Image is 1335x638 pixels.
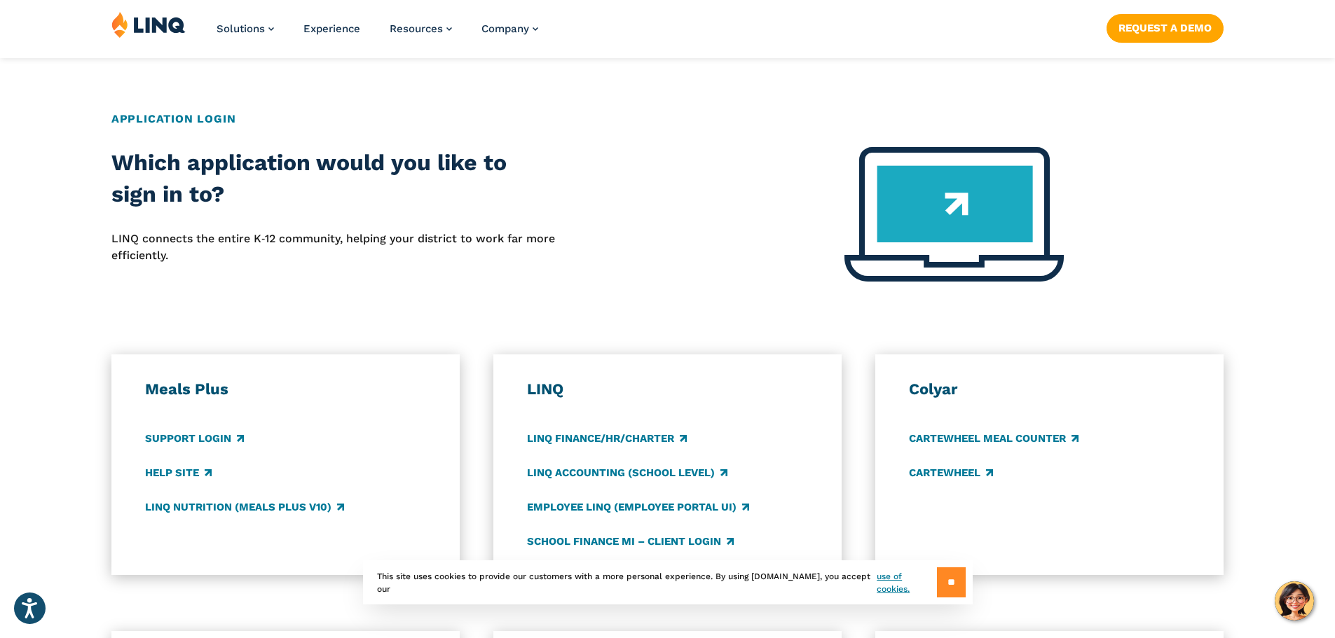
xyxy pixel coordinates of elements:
a: CARTEWHEEL Meal Counter [909,431,1079,446]
a: LINQ Nutrition (Meals Plus v10) [145,499,344,515]
a: Support Login [145,431,244,446]
a: Employee LINQ (Employee Portal UI) [527,499,749,515]
a: Help Site [145,465,212,480]
span: Solutions [217,22,265,35]
nav: Button Navigation [1107,11,1224,42]
a: LINQ Accounting (school level) [527,465,727,480]
a: Company [481,22,538,35]
h2: Application Login [111,111,1224,127]
span: Resources [390,22,443,35]
h3: LINQ [527,380,809,399]
h3: Meals Plus [145,380,427,399]
div: This site uses cookies to provide our customers with a more personal experience. By using [DOMAIN... [363,560,973,604]
p: LINQ connects the entire K‑12 community, helping your district to work far more efficiently. [111,230,556,265]
a: School Finance MI – Client Login [527,534,734,549]
span: Company [481,22,529,35]
nav: Primary Navigation [217,11,538,57]
a: Resources [390,22,452,35]
a: Solutions [217,22,274,35]
h3: Colyar [909,380,1191,399]
a: LINQ Finance/HR/Charter [527,431,687,446]
h2: Which application would you like to sign in to? [111,147,556,211]
a: CARTEWHEEL [909,465,993,480]
a: use of cookies. [877,570,936,595]
img: LINQ | K‑12 Software [111,11,186,38]
a: Request a Demo [1107,14,1224,42]
button: Hello, have a question? Let’s chat. [1275,581,1314,620]
a: Experience [303,22,360,35]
